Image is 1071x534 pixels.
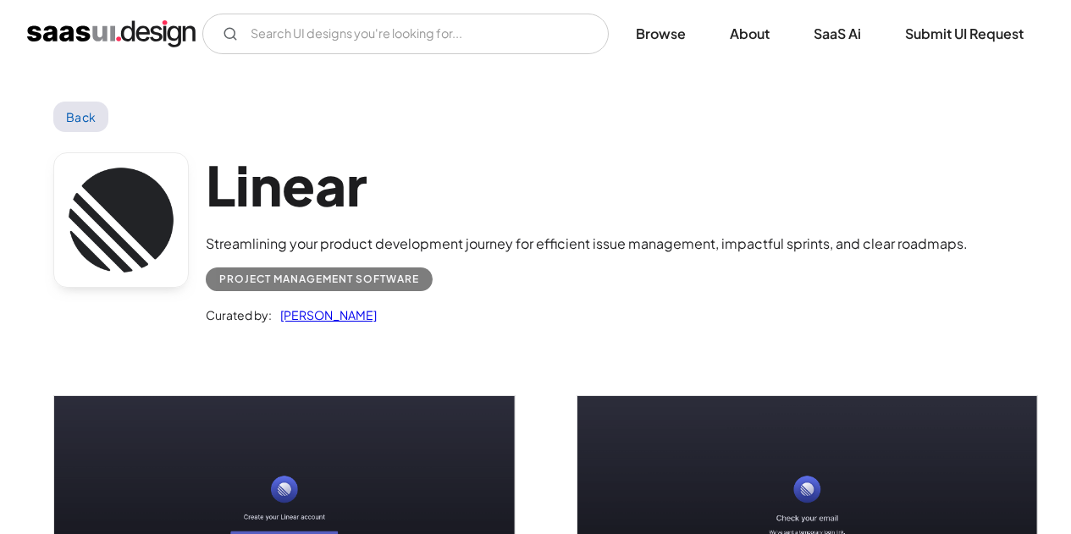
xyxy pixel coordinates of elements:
[885,15,1044,52] a: Submit UI Request
[793,15,881,52] a: SaaS Ai
[206,305,272,325] div: Curated by:
[206,152,968,217] h1: Linear
[53,102,108,132] a: Back
[709,15,790,52] a: About
[202,14,609,54] form: Email Form
[272,305,377,325] a: [PERSON_NAME]
[219,269,419,289] div: Project Management Software
[616,15,706,52] a: Browse
[202,14,609,54] input: Search UI designs you're looking for...
[206,234,968,254] div: Streamlining your product development journey for efficient issue management, impactful sprints, ...
[27,20,196,47] a: home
